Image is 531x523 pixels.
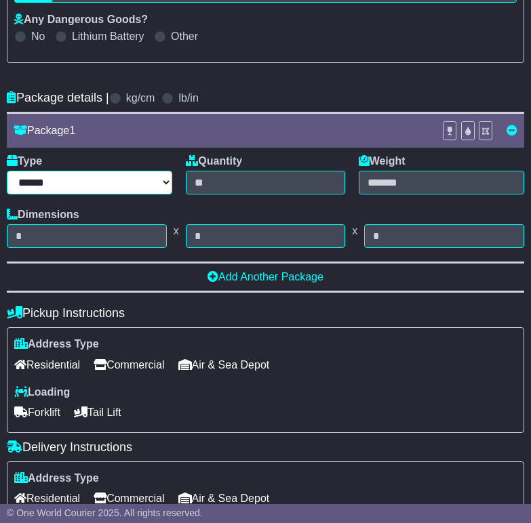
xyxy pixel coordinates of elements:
[14,402,60,423] span: Forklift
[31,30,45,43] label: No
[345,224,364,237] span: x
[69,125,75,136] span: 1
[126,91,155,104] label: kg/cm
[167,224,186,237] span: x
[14,354,80,375] span: Residential
[7,306,524,320] h4: Pickup Instructions
[178,488,270,509] span: Air & Sea Depot
[14,472,99,484] label: Address Type
[178,91,198,104] label: lb/in
[7,507,203,518] span: © One World Courier 2025. All rights reserved.
[507,125,517,136] a: Remove this item
[178,354,270,375] span: Air & Sea Depot
[14,488,80,509] span: Residential
[7,124,435,137] div: Package
[7,440,524,455] h4: Delivery Instructions
[14,13,148,26] label: Any Dangerous Goods?
[7,208,79,221] label: Dimensions
[94,354,164,375] span: Commercial
[7,91,109,105] h4: Package details |
[208,271,323,283] a: Add Another Package
[359,154,406,167] label: Weight
[14,337,99,350] label: Address Type
[186,154,242,167] label: Quantity
[74,402,121,423] span: Tail Lift
[7,154,42,167] label: Type
[171,30,198,43] label: Other
[14,385,70,398] label: Loading
[72,30,144,43] label: Lithium Battery
[94,488,164,509] span: Commercial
